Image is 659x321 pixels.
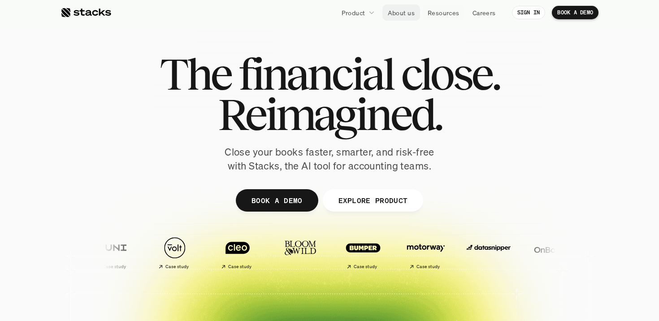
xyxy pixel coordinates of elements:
[146,232,204,273] a: Case study
[342,8,365,17] p: Product
[208,232,267,273] a: Case study
[552,6,598,19] a: BOOK A DEMO
[354,264,377,269] h2: Case study
[238,54,393,94] span: financial
[251,194,303,207] p: BOOK A DEMO
[473,8,496,17] p: Careers
[517,9,540,16] p: SIGN IN
[512,6,546,19] a: SIGN IN
[388,8,415,17] p: About us
[160,54,231,94] span: The
[401,54,499,94] span: close.
[103,264,126,269] h2: Case study
[83,232,141,273] a: Case study
[218,94,442,134] span: Reimagined.
[467,4,501,21] a: Careers
[217,145,442,173] p: Close your books faster, smarter, and risk-free with Stacks, the AI tool for accounting teams.
[236,189,318,212] a: BOOK A DEMO
[416,264,440,269] h2: Case study
[422,4,465,21] a: Resources
[334,232,392,273] a: Case study
[397,232,455,273] a: Case study
[428,8,460,17] p: Resources
[557,9,593,16] p: BOOK A DEMO
[165,264,189,269] h2: Case study
[338,194,408,207] p: EXPLORE PRODUCT
[322,189,423,212] a: EXPLORE PRODUCT
[382,4,420,21] a: About us
[228,264,252,269] h2: Case study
